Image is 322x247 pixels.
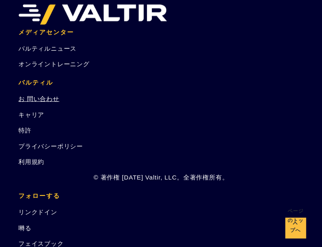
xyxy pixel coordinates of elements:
a: お 問い合わせ [18,95,59,102]
p: © 著作権 [DATE] Valtir, LLC。全著作権所有。 [18,173,304,182]
h2: メディアセンター [18,29,304,36]
a: ページのトップへ [285,218,306,238]
a: バルティルニュース [18,45,77,52]
a: オンライントレーニング [18,61,90,67]
a: リンクドイン [18,209,57,216]
img: バルティル [18,4,167,25]
a: 囀る [18,225,32,231]
a: 利用規約 [18,158,44,165]
a: プライバシーポリシー [18,143,83,150]
h2: フォローする [18,193,304,200]
a: キャリア [18,111,44,118]
a: フェイスブック [18,240,64,247]
h2: バルティル [18,79,304,86]
span: ページのトップへ [285,207,306,235]
a: 特許 [18,127,32,134]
